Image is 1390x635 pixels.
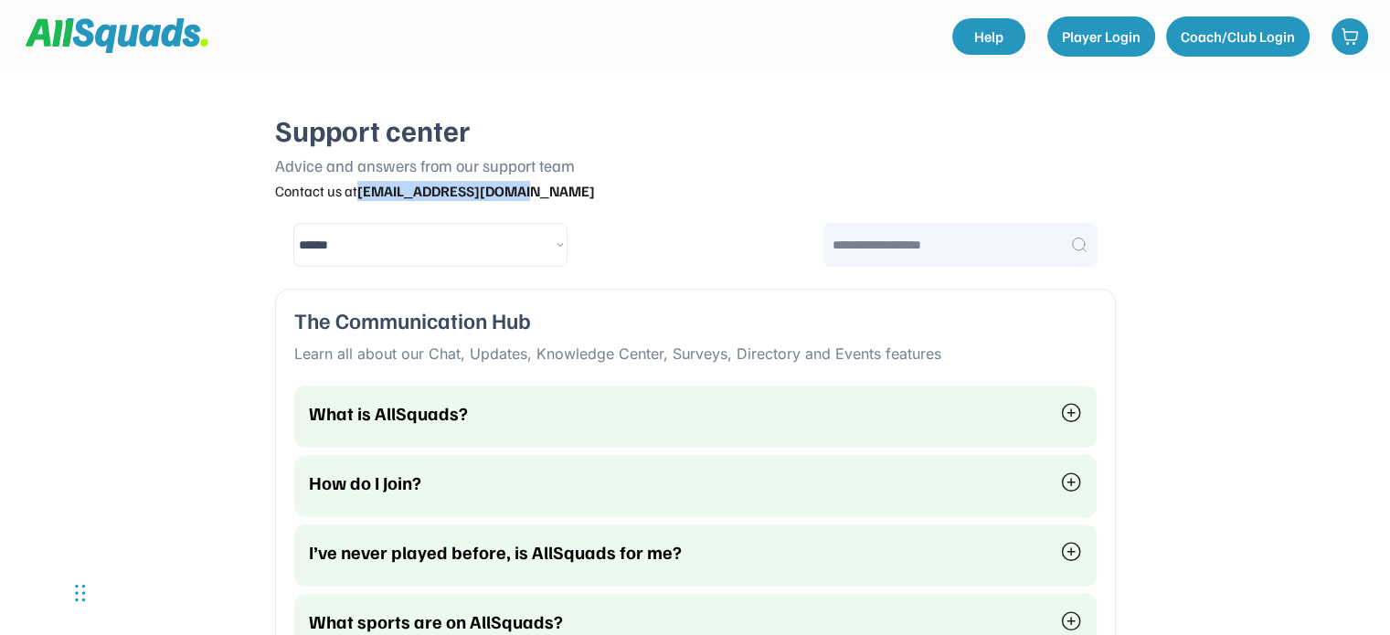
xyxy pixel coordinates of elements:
div: Support center [275,110,1116,151]
img: plus-circle%20%281%29.svg [1060,402,1082,424]
strong: [EMAIL_ADDRESS][DOMAIN_NAME] [357,182,595,200]
div: What is AllSquads? [309,400,1038,426]
img: shopping-cart-01%20%281%29.svg [1341,27,1359,46]
div: Learn all about our Chat, Updates, Knowledge Center, Surveys, Directory and Events features [294,344,1097,364]
div: What sports are on AllSquads? [309,609,1038,634]
div: How do I Join? [309,470,1038,495]
div: Contact us at [275,181,1116,201]
button: Player Login [1047,16,1155,57]
img: plus-circle%20%281%29.svg [1060,610,1082,632]
button: Coach/Club Login [1166,16,1310,57]
img: Squad%20Logo.svg [26,18,208,53]
div: Advice and answers from our support team [275,154,1116,177]
div: I’ve never played before, is AllSquads for me? [309,539,1038,565]
img: plus-circle%20%281%29.svg [1060,471,1082,493]
img: plus-circle%20%281%29.svg [1060,541,1082,563]
a: Help [952,18,1025,55]
div: The Communication Hub [294,308,1097,332]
